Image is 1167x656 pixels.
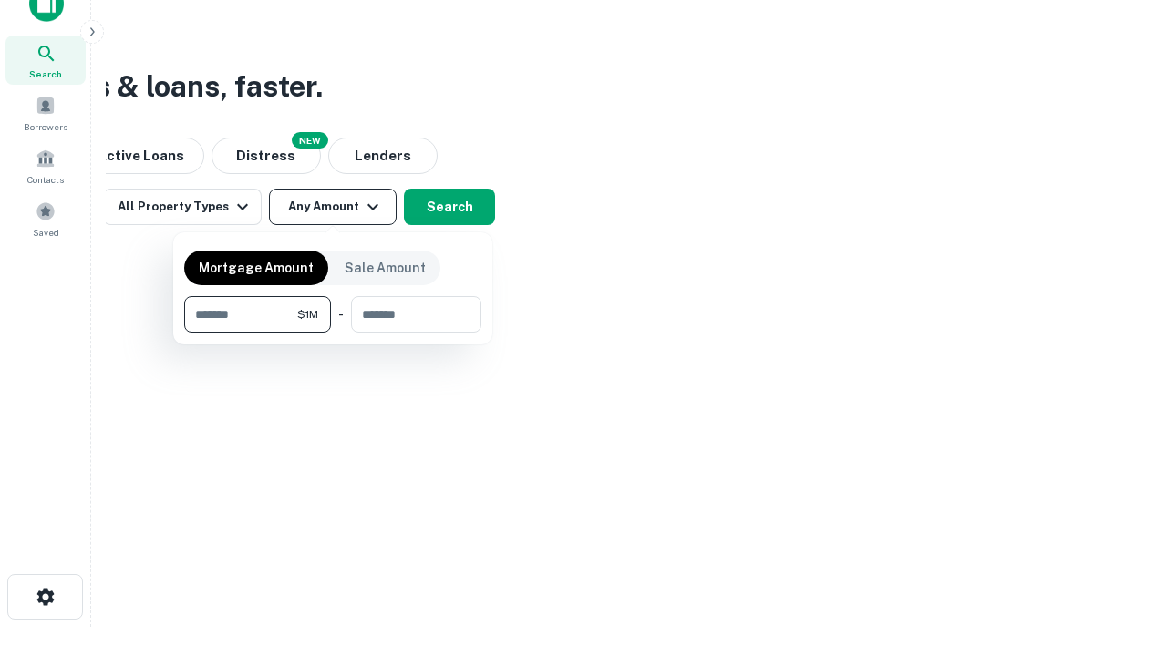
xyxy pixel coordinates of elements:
p: Sale Amount [345,258,426,278]
span: $1M [297,306,318,323]
iframe: Chat Widget [1076,510,1167,598]
div: - [338,296,344,333]
p: Mortgage Amount [199,258,314,278]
